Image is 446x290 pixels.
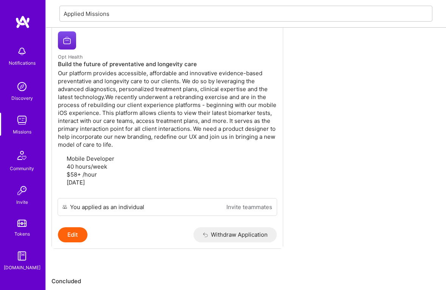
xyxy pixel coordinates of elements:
p: Concluded [51,277,440,285]
p: Mobile Developer [58,155,277,163]
div: Community [10,164,34,172]
img: teamwork [14,113,30,128]
a: Invite teammates [226,203,272,211]
img: Invite [14,183,30,198]
button: Edit [58,227,87,242]
i: icon Clock [58,164,64,170]
img: bell [14,44,30,59]
img: tokens [17,220,27,227]
p: Our platform provides accessible, affordable and innovative evidence-based preventative and longe... [58,69,277,149]
img: Community [13,146,31,164]
button: Withdraw Application [193,227,277,242]
img: guide book [14,248,30,264]
i: icon MoneyGray [58,172,64,178]
small: Opt Health [58,54,83,60]
div: Tokens [14,230,30,238]
div: Notifications [9,59,36,67]
p: [DATE] [58,178,277,186]
div: [DOMAIN_NAME] [4,264,41,271]
div: Discovery [11,94,33,102]
img: discovery [14,79,30,94]
p: $58+ /hour [58,171,277,178]
h4: Build the future of preventative and longevity care [58,61,277,68]
div: Missions [13,128,31,136]
p: 40 hours/week [58,163,277,171]
i: icon Applicant [58,156,64,162]
img: Opt Health company logo [58,31,76,50]
i: icon Chevron [423,12,427,16]
img: logo [15,15,30,29]
div: You applied as an individual [70,203,144,211]
div: Invite [16,198,28,206]
div: Applied Missions [64,10,109,18]
a: Opt Health company logoOpt HealthBuild the future of preventative and longevity careOur platform ... [52,25,283,198]
i: icon Calendar [58,180,64,186]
